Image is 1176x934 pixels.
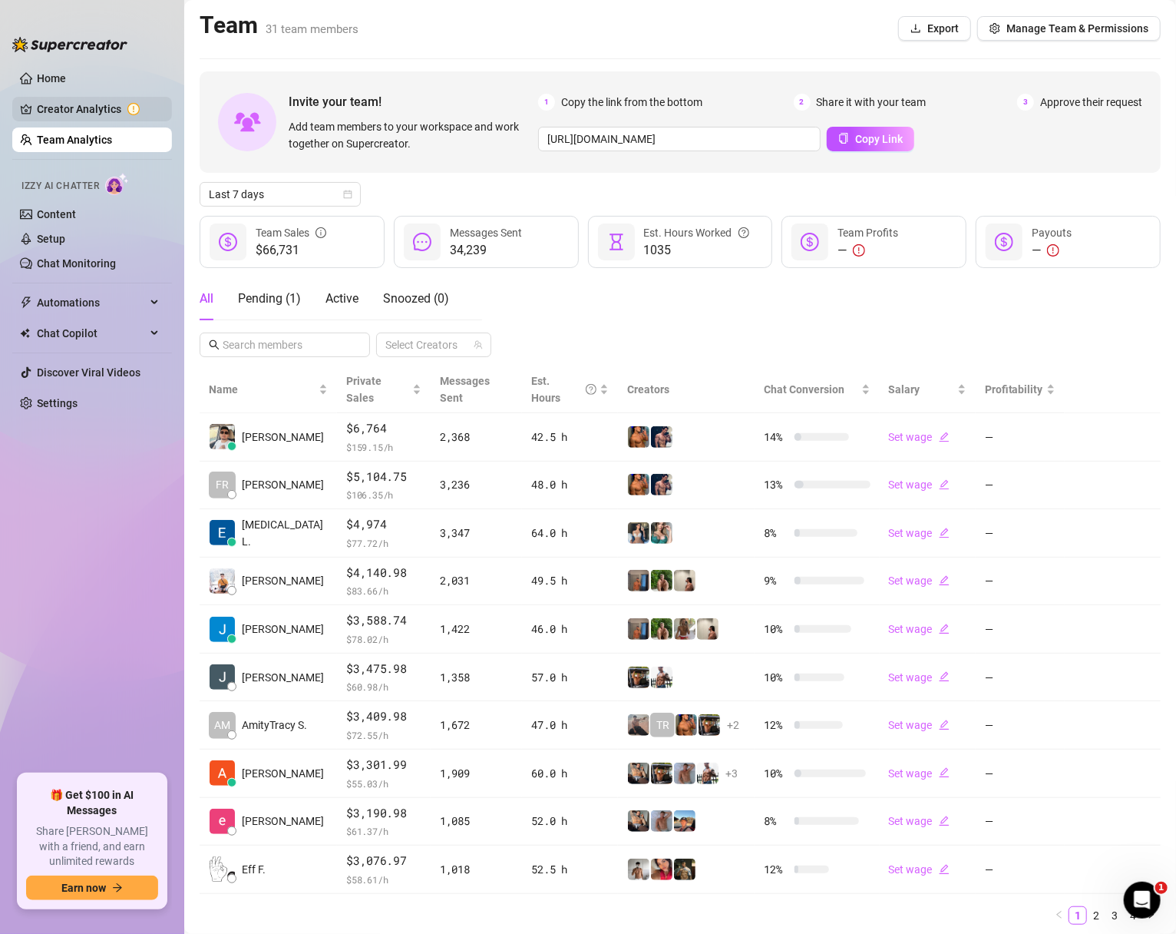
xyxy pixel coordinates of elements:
a: Discover Viral Videos [37,366,140,379]
span: $4,140.98 [346,564,421,582]
a: 3 [1106,907,1123,924]
a: Team Analytics [37,134,112,146]
span: $3,301.99 [346,756,421,774]
span: 🎁 Get $100 in AI Messages [26,788,158,818]
span: [PERSON_NAME] [242,429,324,445]
img: Zaddy [651,522,672,544]
button: Copy Link [827,127,914,151]
div: 1,909 [440,765,513,782]
span: edit [939,767,950,778]
a: Set wageedit [889,767,950,780]
span: thunderbolt [20,296,32,309]
span: Payouts [1032,227,1072,239]
td: — [976,462,1065,510]
div: 48.0 h [531,476,609,493]
span: dollar-circle [219,233,237,251]
td: — [976,558,1065,606]
button: left [1050,906,1069,925]
div: 46.0 h [531,621,609,638]
span: $ 159.15 /h [346,439,421,455]
img: JG [628,426,649,448]
span: Invite your team! [289,92,538,111]
td: — [976,798,1065,846]
span: 1035 [644,241,749,260]
span: $ 60.98 /h [346,679,421,694]
span: 3 [1017,94,1034,111]
img: Joey [651,810,672,832]
span: 31 team members [266,22,358,36]
span: search [209,339,220,350]
span: [PERSON_NAME] [242,572,324,589]
div: 64.0 h [531,525,609,542]
span: [PERSON_NAME] [242,621,324,638]
span: $ 72.55 /h [346,727,421,743]
div: All [200,290,213,308]
span: question-circle [738,224,749,241]
img: JG [628,474,649,495]
span: Name [209,381,315,398]
span: $3,588.74 [346,611,421,630]
span: 8 % [764,525,788,542]
h2: Team [200,11,358,40]
span: exclamation-circle [1047,244,1059,257]
span: + 3 [725,765,738,782]
span: question-circle [586,373,596,406]
span: Snoozed ( 0 ) [383,291,449,306]
div: Team Sales [256,224,326,241]
span: Private Sales [346,375,382,404]
div: 47.0 h [531,717,609,734]
li: 3 [1105,906,1124,925]
span: 10 % [764,669,788,686]
span: $3,076.97 [346,852,421,870]
span: $ 106.35 /h [346,487,421,502]
img: Adrian Custodio [210,760,235,786]
li: Previous Page [1050,906,1069,925]
div: 3,236 [440,476,513,493]
span: Team Profits [837,227,898,239]
div: 52.5 h [531,861,609,878]
img: Chat Copilot [20,328,30,339]
span: message [413,233,431,251]
span: arrow-right [112,883,123,893]
span: Automations [37,290,146,315]
span: $3,475.98 [346,660,421,678]
div: 1,085 [440,813,513,830]
img: Nathan [699,714,720,736]
span: 2 [794,94,811,111]
a: Set wageedit [889,815,950,827]
div: 60.0 h [531,765,609,782]
img: Katy [628,522,649,544]
span: team [474,340,483,349]
span: Copy Link [855,133,903,145]
img: Nathaniel [674,618,695,640]
img: Nathan [628,667,649,688]
span: 1 [538,94,555,111]
span: $ 77.72 /h [346,535,421,551]
img: Eff Francisco [210,856,235,882]
th: Creators [618,366,755,413]
div: — [837,241,898,260]
span: copy [838,133,849,144]
div: 2,368 [440,429,513,445]
iframe: Intercom live chat [1124,882,1161,919]
span: info-circle [315,224,326,241]
a: 1 [1069,907,1086,924]
div: — [1032,241,1072,260]
a: 2 [1088,907,1105,924]
img: Nathaniel [651,618,672,640]
img: George [628,763,649,784]
div: 1,358 [440,669,513,686]
img: Joey [674,763,695,784]
img: Tony [674,859,695,880]
span: Share [PERSON_NAME] with a friend, and earn unlimited rewards [26,824,158,869]
a: Set wageedit [889,431,950,443]
img: AI Chatter [105,173,129,195]
img: George [628,810,649,832]
span: 13 % [764,476,788,493]
span: $ 78.02 /h [346,631,421,647]
div: 1,672 [440,717,513,734]
td: — [976,750,1065,798]
span: $5,104.75 [346,468,421,486]
span: Salary [889,383,920,396]
span: edit [939,864,950,875]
